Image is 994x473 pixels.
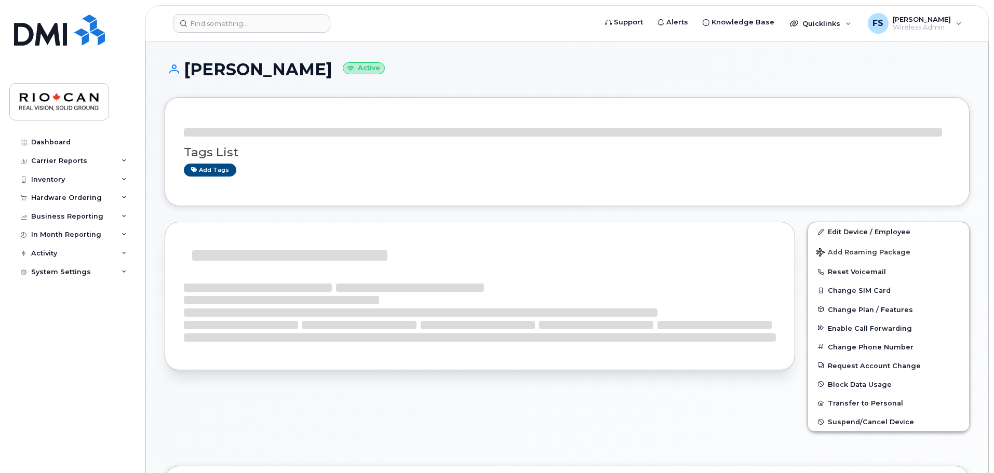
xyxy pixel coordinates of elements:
button: Change Plan / Features [808,300,969,319]
button: Change SIM Card [808,281,969,300]
button: Add Roaming Package [808,241,969,262]
button: Transfer to Personal [808,394,969,412]
h3: Tags List [184,146,950,159]
small: Active [343,62,385,74]
button: Suspend/Cancel Device [808,412,969,431]
a: Edit Device / Employee [808,222,969,241]
span: Enable Call Forwarding [828,324,912,332]
button: Request Account Change [808,356,969,375]
button: Enable Call Forwarding [808,319,969,337]
span: Suspend/Cancel Device [828,418,914,426]
button: Reset Voicemail [808,262,969,281]
h1: [PERSON_NAME] [165,60,970,78]
a: Add tags [184,164,236,177]
span: Add Roaming Package [816,248,910,258]
button: Change Phone Number [808,337,969,356]
button: Block Data Usage [808,375,969,394]
span: Change Plan / Features [828,305,913,313]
